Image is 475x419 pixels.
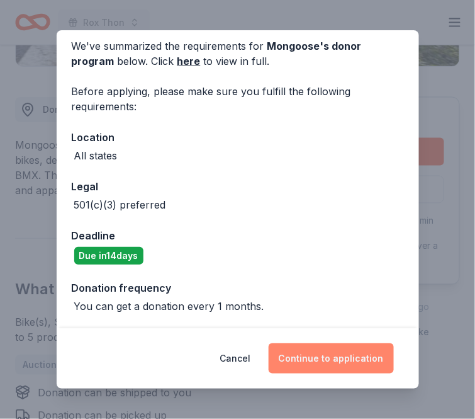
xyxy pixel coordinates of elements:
[72,280,404,296] div: Donation frequency
[220,343,251,374] button: Cancel
[72,84,404,114] div: Before applying, please make sure you fulfill the following requirements:
[72,129,404,146] div: Location
[177,54,201,69] a: here
[72,178,404,195] div: Legal
[72,227,404,244] div: Deadline
[74,197,166,212] div: 501(c)(3) preferred
[74,148,118,163] div: All states
[74,299,264,314] div: You can get a donation every 1 months.
[74,247,143,265] div: Due in 14 days
[269,343,394,374] button: Continue to application
[72,38,404,69] div: We've summarized the requirements for below. Click to view in full.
